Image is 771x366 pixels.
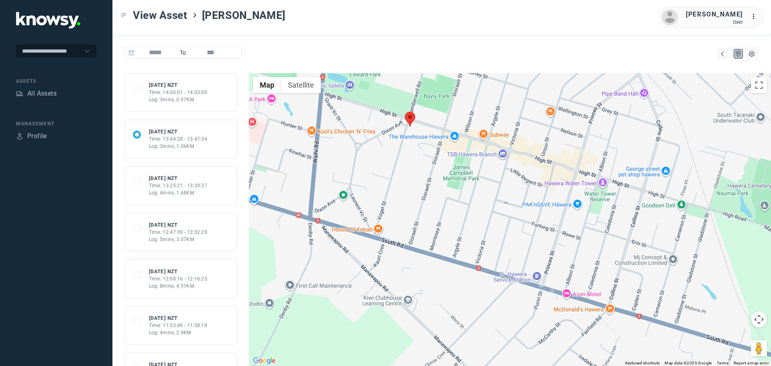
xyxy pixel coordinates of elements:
[16,78,96,85] div: Assets
[149,182,208,189] div: Time: 13:25:21 - 13:29:37
[149,236,208,243] div: Log: 5mins, 3.07KM
[717,361,729,365] a: Terms (opens in new tab)
[149,275,208,282] div: Time: 12:08:16 - 12:16:25
[149,96,208,103] div: Log: 3mins, 0.97KM
[734,361,769,365] a: Report a map error
[751,311,767,327] button: Map camera controls
[149,268,208,275] div: [DATE] NZT
[149,221,208,229] div: [DATE] NZT
[149,128,208,135] div: [DATE] NZT
[16,89,57,98] a: AssetsAll Assets
[16,12,80,29] img: Application Logo
[251,356,277,366] img: Google
[202,8,286,22] span: [PERSON_NAME]
[686,10,743,19] div: [PERSON_NAME]
[735,50,742,57] div: Map
[751,12,761,23] div: :
[751,14,759,20] tspan: ...
[149,329,208,336] div: Log: 4mins, 2.9KM
[751,340,767,356] button: Drag Pegman onto the map to open Street View
[27,131,47,141] div: Profile
[686,19,743,25] div: User
[149,143,208,150] div: Log: 3mins, 1.06KM
[625,360,660,366] button: Keyboard shortcuts
[16,90,23,97] div: Assets
[251,356,277,366] a: Open this area in Google Maps (opens a new window)
[149,322,208,329] div: Time: 11:53:49 - 11:58:18
[751,12,761,22] div: :
[662,9,678,25] img: avatar.png
[149,315,208,322] div: [DATE] NZT
[16,133,23,140] div: Profile
[748,50,755,57] div: List
[149,229,208,236] div: Time: 12:47:39 - 12:52:28
[149,282,208,290] div: Log: 8mins, 4.91KM
[121,12,126,18] div: Toggle Menu
[27,89,57,98] div: All Assets
[192,12,198,18] div: >
[177,47,190,59] span: To
[281,77,321,93] button: Show satellite imagery
[149,189,208,196] div: Log: 4mins, 1.68KM
[665,361,712,365] span: Map data ©2025 Google
[133,8,188,22] span: View Asset
[149,82,208,89] div: [DATE] NZT
[253,77,281,93] button: Show street map
[16,120,96,127] div: Management
[751,77,767,93] button: Toggle fullscreen view
[16,131,47,141] a: ProfileProfile
[719,50,726,57] div: Map
[149,135,208,143] div: Time: 13:44:28 - 13:47:34
[149,175,208,182] div: [DATE] NZT
[149,89,208,96] div: Time: 14:00:01 - 14:03:00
